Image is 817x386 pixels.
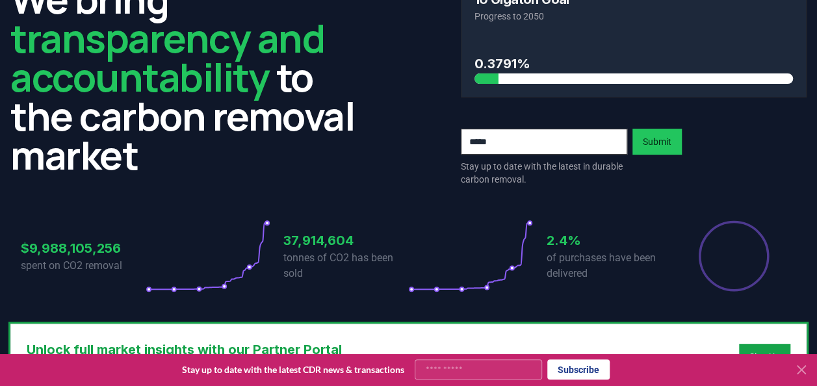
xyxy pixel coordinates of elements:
p: Progress to 2050 [474,10,794,23]
p: tonnes of CO2 has been sold [283,250,408,281]
h3: 37,914,604 [283,231,408,250]
p: spent on CO2 removal [21,258,146,274]
h3: 2.4% [547,231,671,250]
h3: Unlock full market insights with our Partner Portal [27,340,476,359]
h3: $9,988,105,256 [21,238,146,258]
div: Percentage of sales delivered [697,220,770,292]
a: Sign Up [749,350,780,363]
h3: 0.3791% [474,54,794,73]
button: Sign Up [739,344,790,370]
p: Stay up to date with the latest in durable carbon removal. [461,160,627,186]
span: transparency and accountability [10,11,324,103]
p: of purchases have been delivered [547,250,671,281]
button: Submit [632,129,682,155]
